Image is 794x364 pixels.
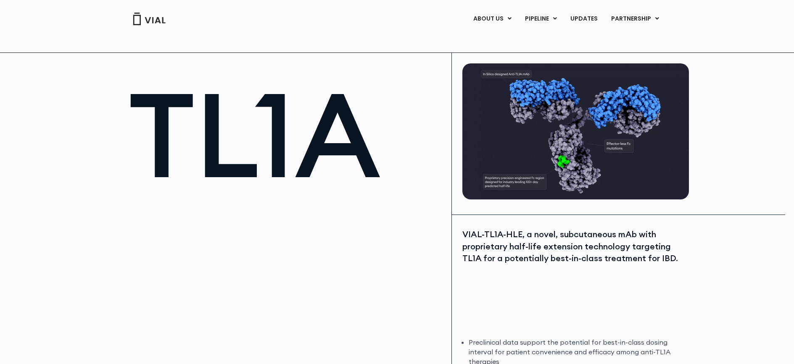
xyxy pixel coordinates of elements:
img: TL1A antibody diagram. [462,63,689,199]
a: ABOUT USMenu Toggle [467,12,518,26]
img: Vial Logo [132,13,166,25]
a: PIPELINEMenu Toggle [518,12,563,26]
h1: TL1A [129,76,443,193]
a: UPDATES [564,12,604,26]
div: VIAL-TL1A-HLE, a novel, subcutaneous mAb with proprietary half-life extension technology targetin... [462,228,687,264]
a: PARTNERSHIPMenu Toggle [604,12,666,26]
